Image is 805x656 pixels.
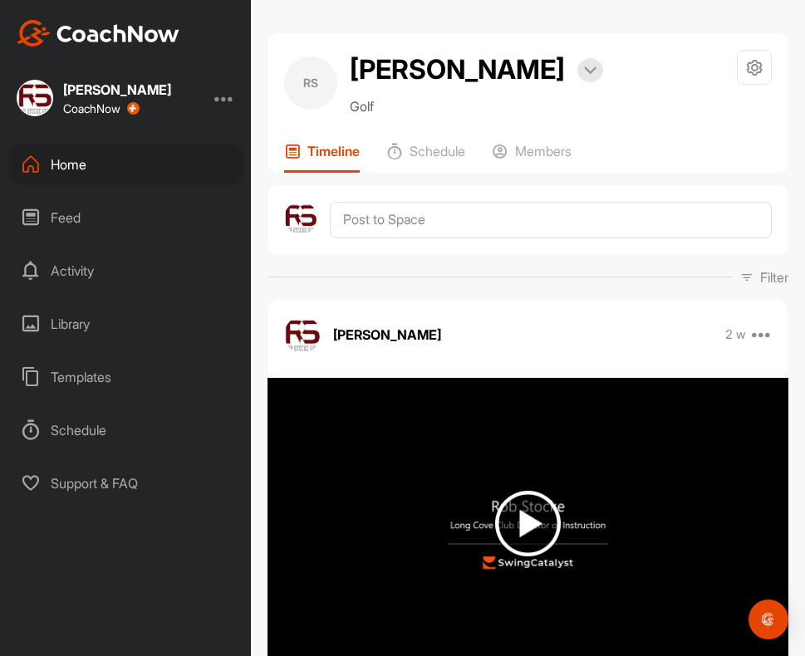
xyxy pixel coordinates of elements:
[9,197,243,238] div: Feed
[495,491,561,556] img: play
[63,83,171,96] div: [PERSON_NAME]
[284,56,337,110] div: RS
[9,463,243,504] div: Support & FAQ
[9,303,243,345] div: Library
[749,600,788,639] div: Open Intercom Messenger
[725,326,746,343] p: 2 w
[17,20,179,47] img: CoachNow
[584,66,596,75] img: arrow-down
[9,250,243,291] div: Activity
[9,409,243,451] div: Schedule
[284,202,317,235] img: avatar
[307,143,360,159] p: Timeline
[9,144,243,185] div: Home
[350,50,565,90] h2: [PERSON_NAME]
[284,316,321,353] img: avatar
[515,143,572,159] p: Members
[17,80,53,116] img: square_46967ad1d70f5b1b406f3846ef22de84.jpg
[333,325,441,345] p: [PERSON_NAME]
[350,96,603,116] p: Golf
[760,267,788,287] p: Filter
[63,102,140,115] div: CoachNow
[9,356,243,398] div: Templates
[410,143,465,159] p: Schedule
